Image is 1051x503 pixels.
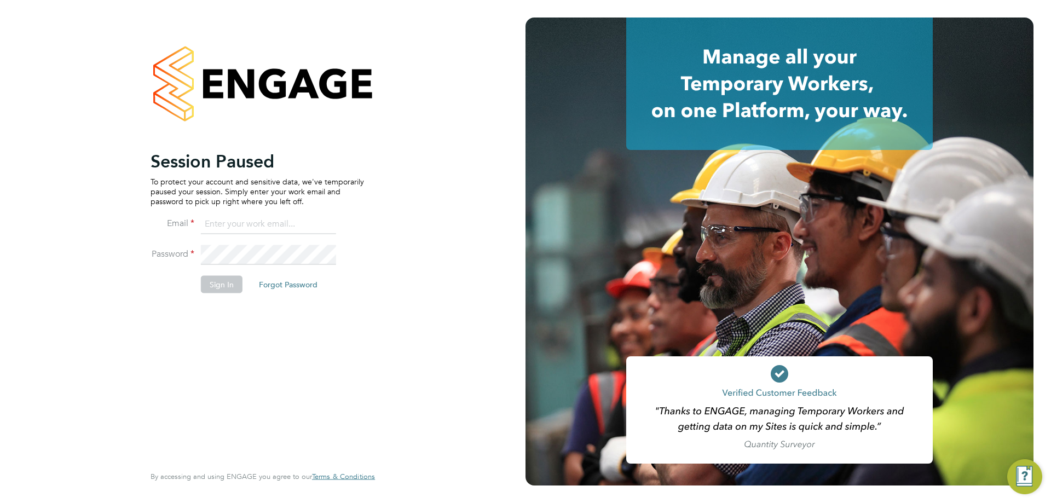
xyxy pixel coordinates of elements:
span: By accessing and using ENGAGE you agree to our [151,472,375,481]
h2: Session Paused [151,150,364,172]
label: Password [151,248,194,259]
button: Forgot Password [250,275,326,293]
label: Email [151,217,194,229]
a: Terms & Conditions [312,472,375,481]
p: To protect your account and sensitive data, we've temporarily paused your session. Simply enter y... [151,176,364,206]
button: Sign In [201,275,242,293]
button: Engage Resource Center [1007,459,1042,494]
input: Enter your work email... [201,215,336,234]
